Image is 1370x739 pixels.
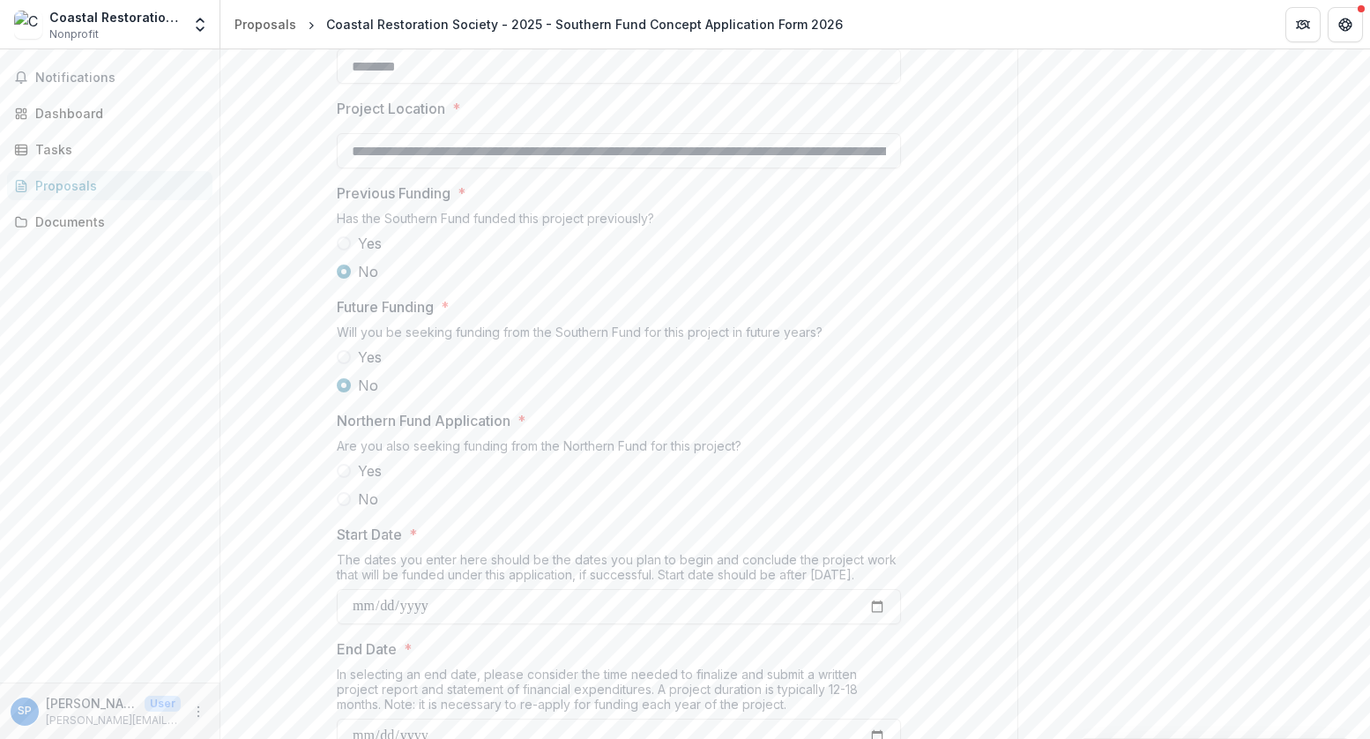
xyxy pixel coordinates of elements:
button: More [188,701,209,722]
p: Future Funding [337,296,434,317]
span: No [358,375,378,396]
span: Yes [358,347,382,368]
button: Get Help [1328,7,1363,42]
div: Documents [35,213,198,231]
p: Northern Fund Application [337,410,510,431]
p: Start Date [337,524,402,545]
span: Yes [358,460,382,481]
p: [PERSON_NAME] [46,694,138,713]
a: Proposals [7,171,212,200]
a: Tasks [7,135,212,164]
a: Documents [7,207,212,236]
p: [PERSON_NAME][EMAIL_ADDRESS][DOMAIN_NAME] [46,713,181,728]
div: Dashboard [35,104,198,123]
div: The dates you enter here should be the dates you plan to begin and conclude the project work that... [337,552,901,589]
button: Partners [1285,7,1321,42]
button: Open entity switcher [188,7,212,42]
a: Dashboard [7,99,212,128]
div: Are you also seeking funding from the Northern Fund for this project? [337,438,901,460]
span: Notifications [35,71,205,86]
nav: breadcrumb [227,11,850,37]
p: End Date [337,638,397,660]
div: Coastal Restoration Society [49,8,181,26]
div: Will you be seeking funding from the Southern Fund for this project in future years? [337,325,901,347]
p: User [145,696,181,712]
p: Project Location [337,98,445,119]
div: Coastal Restoration Society - 2025 - Southern Fund Concept Application Form 2026 [326,15,843,34]
div: Sandy Pike [18,705,32,717]
span: Yes [358,233,382,254]
div: Proposals [35,176,198,195]
span: No [358,489,378,510]
div: Proposals [235,15,296,34]
span: Nonprofit [49,26,99,42]
button: Notifications [7,63,212,92]
div: Tasks [35,140,198,159]
div: Has the Southern Fund funded this project previously? [337,211,901,233]
a: Proposals [227,11,303,37]
p: Previous Funding [337,183,450,204]
span: No [358,261,378,282]
div: In selecting an end date, please consider the time needed to finalize and submit a written projec... [337,667,901,719]
img: Coastal Restoration Society [14,11,42,39]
